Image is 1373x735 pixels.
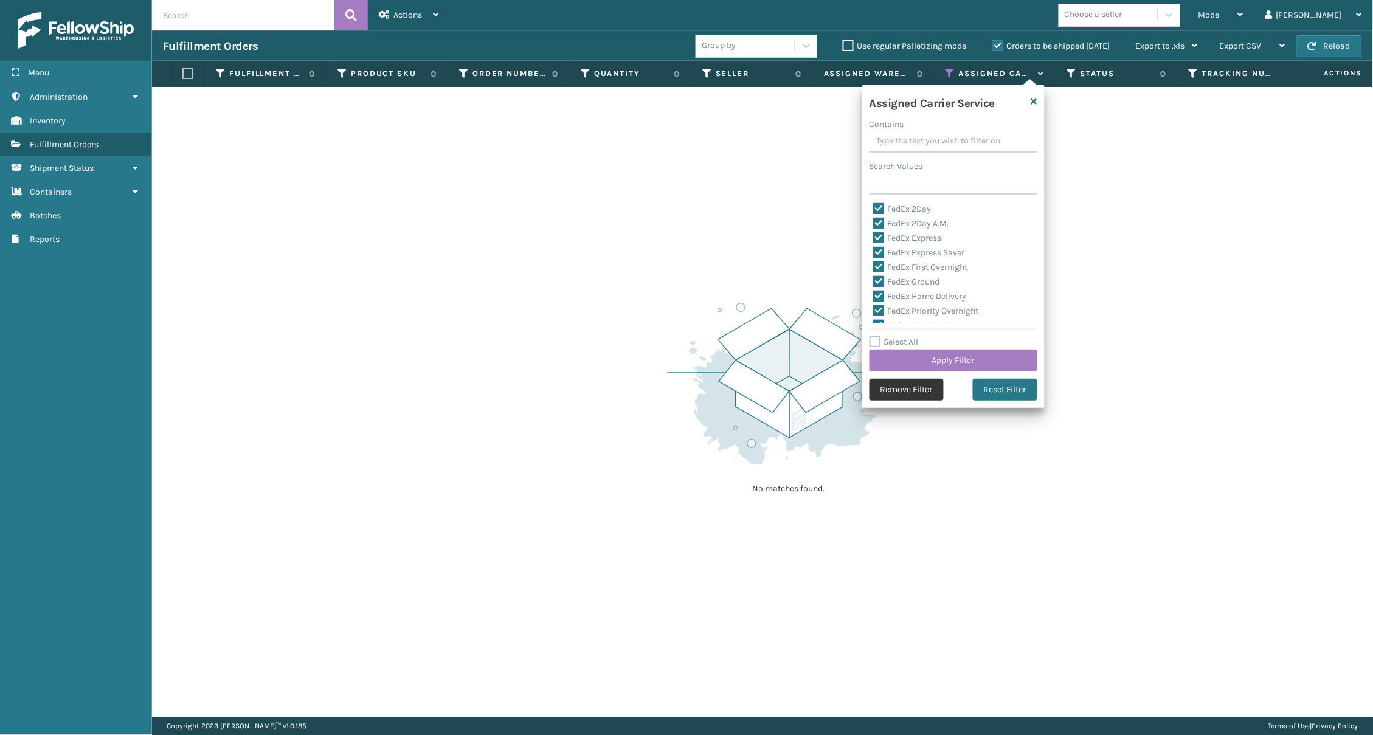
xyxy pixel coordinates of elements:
label: FedEx 2Day [873,204,932,214]
label: FedEx 2Day A.M. [873,218,949,229]
span: Reports [30,234,60,244]
label: Product SKU [351,68,424,79]
label: FedEx Express [873,233,942,243]
span: Containers [30,187,72,197]
label: FedEx Priority Overnight [873,306,979,316]
label: Fulfillment Order Id [229,68,303,79]
label: Contains [870,118,904,131]
div: Group by [702,40,736,52]
span: Actions [1285,63,1370,83]
label: FedEx SmartPost [873,320,953,331]
label: FedEx Express Saver [873,247,965,258]
h4: Assigned Carrier Service [870,92,995,111]
span: Administration [30,92,88,102]
button: Reload [1296,35,1362,57]
span: Menu [28,67,49,78]
label: Status [1081,68,1154,79]
span: Shipment Status [30,163,94,173]
span: Mode [1198,10,1220,20]
span: Batches [30,210,61,221]
img: logo [18,12,134,49]
div: Choose a seller [1065,9,1122,21]
label: Order Number [472,68,546,79]
h3: Fulfillment Orders [163,39,258,53]
button: Reset Filter [973,379,1037,401]
label: Select All [870,337,919,347]
button: Remove Filter [870,379,944,401]
label: FedEx Ground [873,277,940,287]
span: Actions [393,10,422,20]
label: Assigned Carrier Service [959,68,1032,79]
label: Use regular Palletizing mode [843,41,967,51]
p: Copyright 2023 [PERSON_NAME]™ v 1.0.185 [167,717,306,735]
label: FedEx Home Delivery [873,291,967,302]
span: Export CSV [1220,41,1262,51]
label: Seller [716,68,789,79]
label: FedEx First Overnight [873,262,968,272]
label: Tracking Number [1202,68,1276,79]
span: Fulfillment Orders [30,139,99,150]
label: Assigned Warehouse [824,68,911,79]
span: Export to .xls [1136,41,1185,51]
button: Apply Filter [870,350,1037,371]
label: Orders to be shipped [DATE] [992,41,1110,51]
input: Type the text you wish to filter on [870,131,1037,153]
label: Quantity [594,68,668,79]
span: Inventory [30,116,66,126]
label: Search Values [870,160,923,173]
